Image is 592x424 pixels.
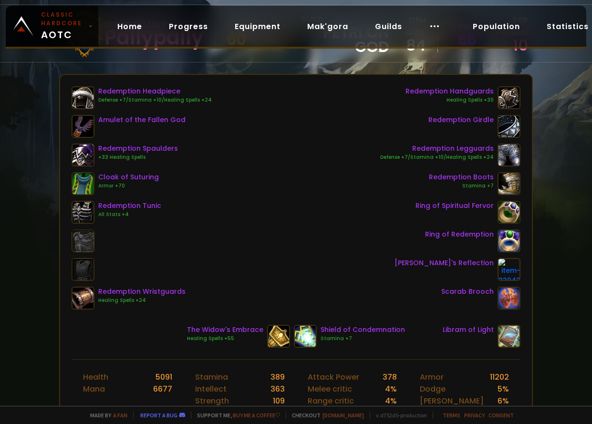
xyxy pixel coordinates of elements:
[385,383,397,395] div: 4 %
[498,325,520,348] img: item-23006
[98,144,178,154] div: Redemption Spaulders
[153,383,172,395] div: 6677
[415,201,494,211] div: Ring of Spiritual Fervor
[380,154,494,161] div: Defense +7/Stamina +10/Healing Spells +24
[429,182,494,190] div: Stamina +7
[6,6,98,47] a: Classic HardcoreAOTC
[98,86,212,96] div: Redemption Headpiece
[294,325,317,348] img: item-22819
[41,10,85,42] span: AOTC
[443,412,460,419] a: Terms
[161,17,216,36] a: Progress
[465,17,528,36] a: Population
[405,96,494,104] div: Healing Spells +30
[498,258,520,281] img: item-23042
[156,371,172,383] div: 5091
[98,172,159,182] div: Cloak of Suturing
[464,412,485,419] a: Privacy
[420,371,444,383] div: Armor
[370,412,427,419] span: v. d752d5 - production
[498,287,520,310] img: item-21625
[498,395,509,407] div: 6 %
[83,383,105,395] div: Mana
[83,371,108,383] div: Health
[321,335,405,342] div: Stamina +7
[98,201,161,211] div: Redemption Tunic
[72,144,94,166] img: item-22429
[498,115,520,138] img: item-22431
[41,10,85,28] small: Classic Hardcore
[286,412,364,419] span: Checkout
[380,144,494,154] div: Redemption Legguards
[195,371,228,383] div: Stamina
[187,335,263,342] div: Healing Spells +55
[367,17,410,36] a: Guilds
[270,383,285,395] div: 363
[98,287,186,297] div: Redemption Wristguards
[98,115,186,125] div: Amulet of the Fallen God
[498,201,520,224] img: item-23037
[98,211,161,218] div: All Stats +4
[308,395,354,407] div: Range critic
[443,325,494,335] div: Libram of Light
[308,383,352,395] div: Melee critic
[385,395,397,407] div: 4 %
[425,229,494,239] div: Ring of Redemption
[300,17,356,36] a: Mak'gora
[72,115,94,138] img: item-21712
[383,371,397,383] div: 378
[498,172,520,195] img: item-22430
[98,182,159,190] div: Armor +70
[72,172,94,195] img: item-22960
[498,229,520,252] img: item-23066
[405,86,494,96] div: Redemption Handguards
[429,172,494,182] div: Redemption Boots
[420,383,446,395] div: Dodge
[321,325,405,335] div: Shield of Condemnation
[498,86,520,109] img: item-22426
[267,325,290,348] img: item-22942
[322,412,364,419] a: [DOMAIN_NAME]
[270,371,285,383] div: 389
[191,412,280,419] span: Support me,
[195,395,229,407] div: Strength
[72,86,94,109] img: item-22428
[84,412,127,419] span: Made by
[98,154,178,161] div: +33 Healing Spells
[187,325,263,335] div: The Widow's Embrace
[98,96,212,104] div: Defense +7/Stamina +10/Healing Spells +24
[98,297,186,304] div: Healing Spells +24
[72,287,94,310] img: item-22424
[395,258,494,268] div: [PERSON_NAME]'s Reflection
[488,412,514,419] a: Consent
[441,287,494,297] div: Scarab Brooch
[110,17,150,36] a: Home
[195,383,227,395] div: Intellect
[420,395,484,407] div: [PERSON_NAME]
[498,383,509,395] div: 5 %
[308,371,359,383] div: Attack Power
[227,17,288,36] a: Equipment
[490,371,509,383] div: 11202
[498,144,520,166] img: item-22427
[428,115,494,125] div: Redemption Girdle
[273,395,285,407] div: 109
[389,38,426,52] div: 84
[233,412,280,419] a: Buy me a coffee
[113,412,127,419] a: a fan
[140,412,177,419] a: Report a bug
[72,201,94,224] img: item-22425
